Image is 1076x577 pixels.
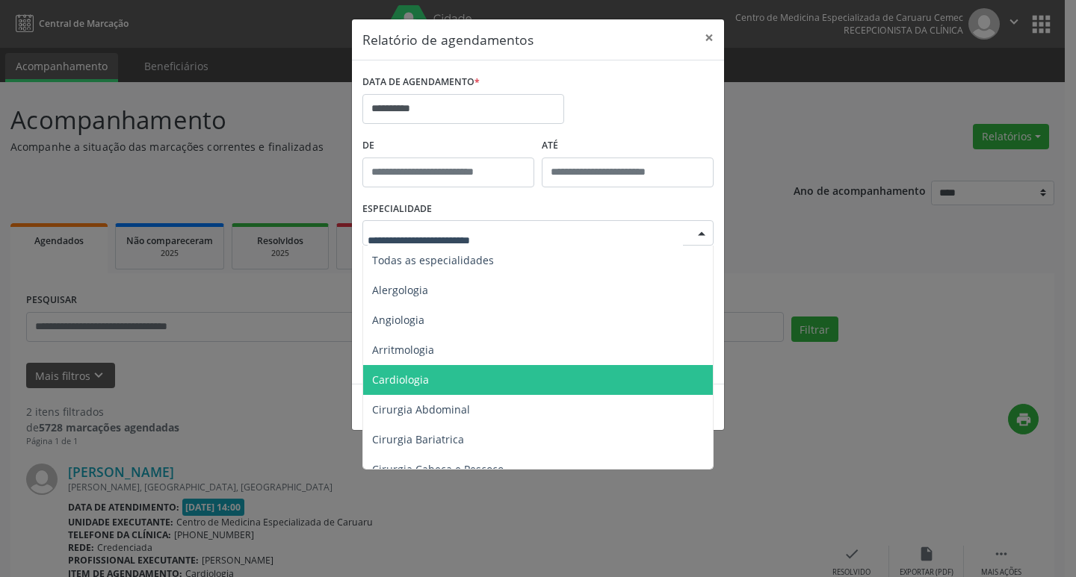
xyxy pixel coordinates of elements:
[362,134,534,157] label: De
[372,343,434,357] span: Arritmologia
[372,462,504,476] span: Cirurgia Cabeça e Pescoço
[372,253,494,267] span: Todas as especialidades
[372,432,464,446] span: Cirurgia Bariatrica
[362,198,432,221] label: ESPECIALIDADE
[362,30,534,49] h5: Relatório de agendamentos
[372,313,424,327] span: Angiologia
[372,283,428,297] span: Alergologia
[694,19,724,56] button: Close
[372,402,470,417] span: Cirurgia Abdominal
[362,71,480,94] label: DATA DE AGENDAMENTO
[542,134,714,157] label: ATÉ
[372,372,429,387] span: Cardiologia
